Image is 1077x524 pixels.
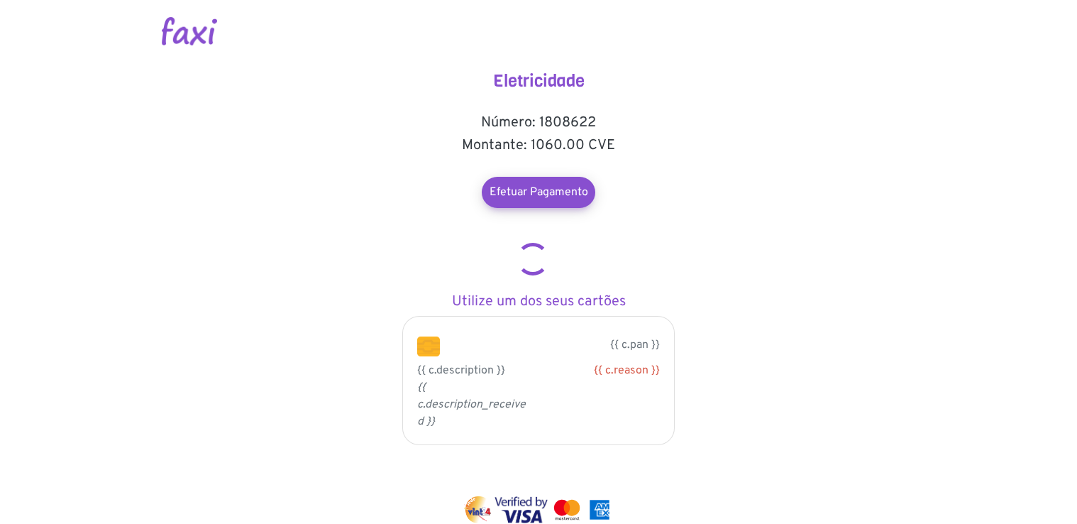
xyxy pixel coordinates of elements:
a: Efetuar Pagamento [482,177,595,208]
h5: Número: 1808622 [397,114,680,131]
h5: Montante: 1060.00 CVE [397,137,680,154]
img: visa [495,496,548,523]
img: mastercard [551,496,583,523]
div: {{ c.reason }} [549,362,660,379]
img: chip.png [417,337,440,356]
span: {{ c.description }} [417,364,505,378]
h4: Eletricidade [397,71,680,92]
h5: Utilize um dos seus cartões [397,293,680,310]
img: vinti4 [464,496,492,523]
img: mastercard [586,496,613,523]
i: {{ c.description_received }} [417,381,526,429]
p: {{ c.pan }} [461,337,660,354]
